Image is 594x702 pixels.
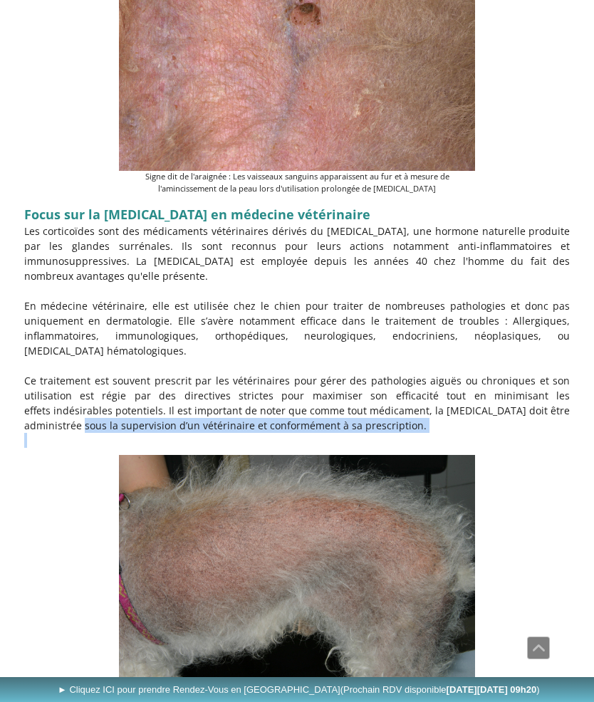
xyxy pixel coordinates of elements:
[119,455,475,692] img: Alopécie diffuse dorsolombaire : L'un des effets secondaires de la cortisone chez le chien
[24,298,570,358] p: En médecine vétérinaire, elle est utilisée chez le chien pour traiter de nombreuses pathologies e...
[119,171,475,195] figcaption: Signe dit de l'araignée : Les vaisseaux sanguins apparaissent au fur et à mesure de l'amincisseme...
[24,373,570,433] p: Ce traitement est souvent prescrit par les vétérinaires pour gérer des pathologies aiguës ou chro...
[24,206,370,223] strong: Focus sur la [MEDICAL_DATA] en médecine vétérinaire
[528,637,549,659] span: Défiler vers le haut
[58,684,540,695] span: ► Cliquez ICI pour prendre Rendez-Vous en [GEOGRAPHIC_DATA]
[447,684,537,695] b: [DATE][DATE] 09h20
[527,636,550,659] a: Défiler vers le haut
[24,224,570,283] p: Les corticoïdes sont des médicaments vétérinaires dérivés du [MEDICAL_DATA], une hormone naturell...
[340,684,540,695] span: (Prochain RDV disponible )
